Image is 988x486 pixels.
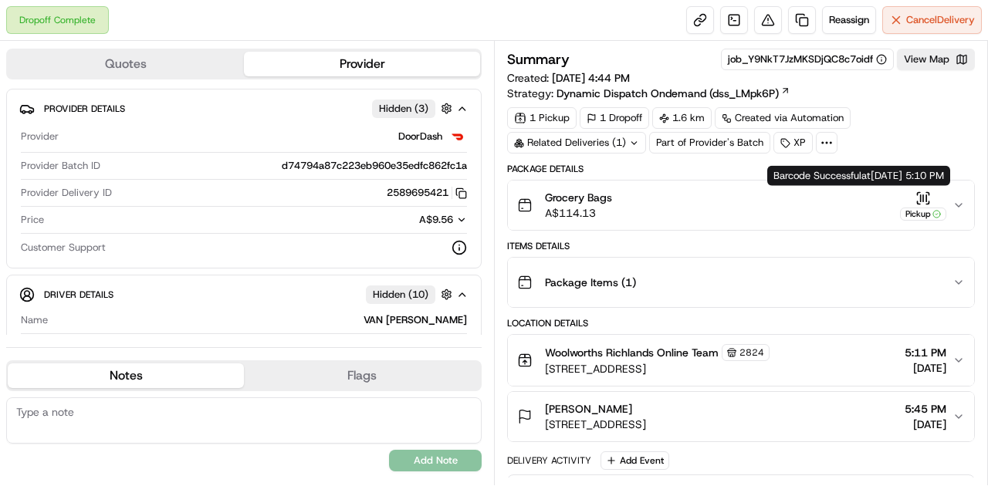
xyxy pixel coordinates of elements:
h3: Summary [507,52,570,66]
div: Delivery Activity [507,454,591,467]
button: A$9.56 [331,213,467,227]
button: CancelDelivery [882,6,982,34]
div: 1 Dropoff [580,107,649,129]
span: Hidden ( 3 ) [379,102,428,116]
span: Provider Batch ID [21,159,100,173]
span: Reassign [829,13,869,27]
span: Customer Support [21,241,106,255]
span: 2824 [739,346,764,359]
button: Notes [8,363,244,388]
span: [DATE] [905,417,946,432]
span: A$9.56 [419,213,453,226]
div: Barcode Successful [767,166,950,186]
div: 1 Pickup [507,107,577,129]
span: Grocery Bags [545,190,612,205]
span: [STREET_ADDRESS] [545,361,770,376]
button: Add Event [601,451,669,470]
span: Created: [507,70,630,86]
button: Pickup [900,191,946,221]
span: Provider Details [44,103,125,115]
span: [DATE] [905,360,946,376]
a: Dynamic Dispatch Ondemand (dss_LMpk6P) [557,86,790,101]
span: Provider [21,130,59,143]
span: Hidden ( 10 ) [373,288,428,302]
div: Strategy: [507,86,790,101]
a: Created via Automation [715,107,851,129]
div: Items Details [507,240,975,252]
button: Woolworths Richlands Online Team2824[STREET_ADDRESS]5:11 PM[DATE] [508,335,974,386]
button: Flags [244,363,480,388]
div: Location Details [507,317,975,329]
div: 1.6 km [652,107,712,129]
button: Reassign [822,6,876,34]
button: View Map [897,49,975,70]
button: Provider DetailsHidden (3) [19,96,469,121]
img: doordash_logo_v2.png [448,127,467,146]
span: DoorDash [398,130,442,143]
span: [STREET_ADDRESS] [545,417,646,432]
button: Quotes [8,52,244,76]
div: XP [773,132,813,154]
button: [PERSON_NAME][STREET_ADDRESS]5:45 PM[DATE] [508,392,974,441]
div: Related Deliveries (1) [507,132,646,154]
button: Driver DetailsHidden (10) [19,282,469,307]
span: Driver Details [44,289,113,301]
span: [PERSON_NAME] [545,401,632,417]
button: 2589695421 [387,186,467,200]
span: Woolworths Richlands Online Team [545,345,719,360]
div: Pickup [900,208,946,221]
span: 5:11 PM [905,345,946,360]
button: job_Y9NkT7JzMKSDjQC8c7oidf [728,52,887,66]
span: [DATE] 4:44 PM [552,71,630,85]
span: Package Items ( 1 ) [545,275,636,290]
span: Dynamic Dispatch Ondemand (dss_LMpk6P) [557,86,779,101]
button: Grocery BagsA$114.13Pickup [508,181,974,230]
button: Provider [244,52,480,76]
span: Name [21,313,48,327]
button: Package Items (1) [508,258,974,307]
button: Hidden (3) [372,99,456,118]
span: at [DATE] 5:10 PM [861,169,944,182]
div: VAN [PERSON_NAME] [54,313,467,327]
div: Package Details [507,163,975,175]
span: Provider Delivery ID [21,186,112,200]
button: Hidden (10) [366,285,456,304]
span: A$114.13 [545,205,612,221]
span: Price [21,213,44,227]
span: 5:45 PM [905,401,946,417]
span: d74794a87c223eb960e35edfc862fc1a [282,159,467,173]
span: Cancel Delivery [906,13,975,27]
